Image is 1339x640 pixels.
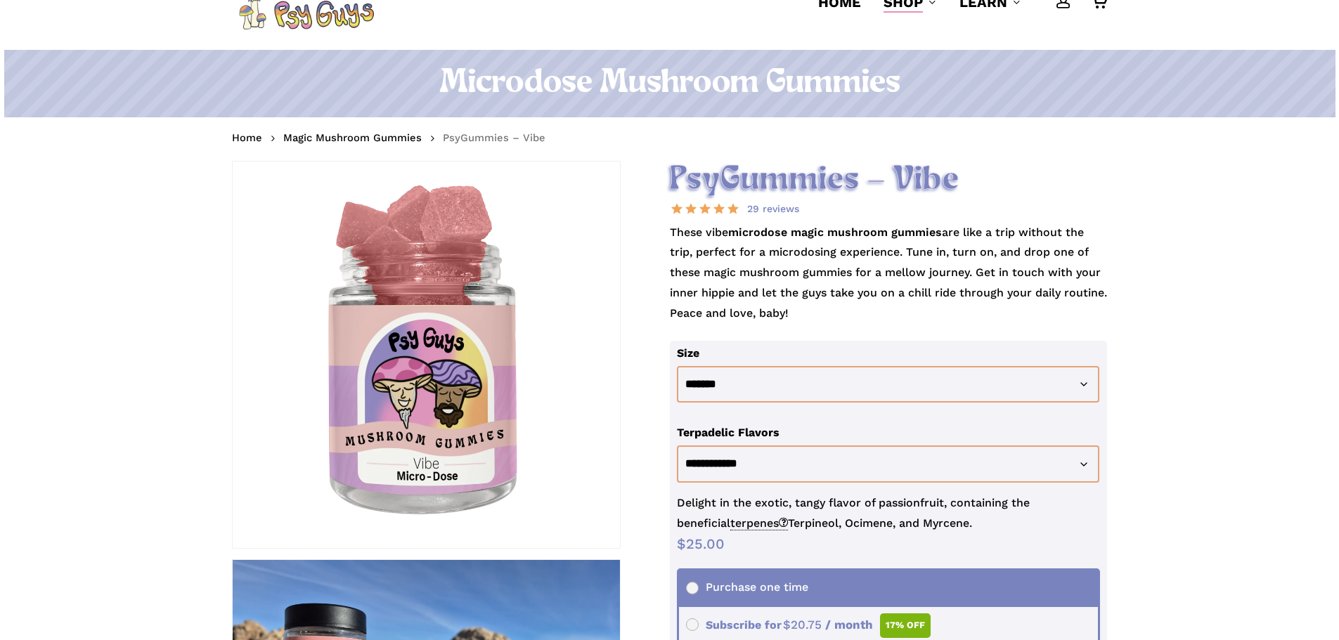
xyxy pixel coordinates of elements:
span: Subscribe for [686,618,931,632]
p: These vibe are like a trip without the trip, perfect for a microdosing experience. Tune in, turn ... [670,223,1108,341]
h1: Microdose Mushroom Gummies [232,64,1107,103]
a: Home [232,131,262,145]
bdi: 25.00 [677,535,725,552]
span: / month [825,618,873,632]
span: Purchase one time [686,580,808,594]
h2: PsyGummies – Vibe [670,161,1108,200]
a: Magic Mushroom Gummies [283,131,422,145]
span: 20.75 [783,618,822,632]
p: Delight in the exotic, tangy flavor of passionfruit, containing the beneficial Terpineol, Ocimene... [677,493,1101,534]
span: $ [783,618,791,632]
span: $ [677,535,686,552]
span: terpenes [730,516,788,530]
label: Terpadelic Flavors [677,426,780,439]
strong: microdose magic mushroom gummies [728,226,942,239]
span: PsyGummies – Vibe [443,131,545,144]
label: Size [677,346,699,360]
